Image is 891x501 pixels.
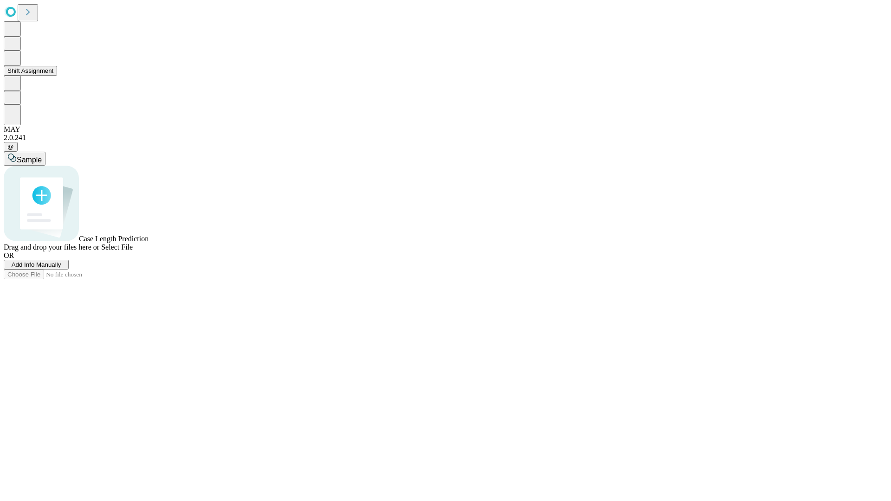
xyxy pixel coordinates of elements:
[4,142,18,152] button: @
[4,66,57,76] button: Shift Assignment
[79,235,148,243] span: Case Length Prediction
[4,251,14,259] span: OR
[7,143,14,150] span: @
[12,261,61,268] span: Add Info Manually
[4,125,887,134] div: MAY
[4,152,45,166] button: Sample
[4,134,887,142] div: 2.0.241
[101,243,133,251] span: Select File
[17,156,42,164] span: Sample
[4,260,69,270] button: Add Info Manually
[4,243,99,251] span: Drag and drop your files here or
